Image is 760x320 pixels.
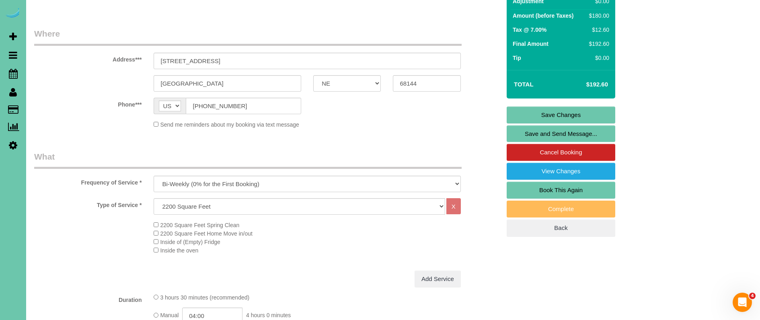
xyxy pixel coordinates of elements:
legend: Where [34,28,462,46]
div: $0.00 [586,54,609,62]
label: Tax @ 7.00% [513,26,546,34]
span: 2200 Square Feet Home Move in/out [160,230,253,237]
h4: $192.60 [562,81,608,88]
span: Inside the oven [160,247,198,254]
strong: Total [514,81,534,88]
div: $192.60 [586,40,609,48]
label: Duration [28,293,148,304]
label: Final Amount [513,40,548,48]
label: Frequency of Service * [28,176,148,187]
label: Amount (before Taxes) [513,12,573,20]
span: 4 hours 0 minutes [246,312,291,319]
iframe: Intercom live chat [733,293,752,312]
a: Book This Again [507,182,615,199]
a: Cancel Booking [507,144,615,161]
span: 2200 Square Feet Spring Clean [160,222,239,228]
span: 3 hours 30 minutes (recommended) [160,294,249,301]
a: Save and Send Message... [507,125,615,142]
span: Inside of (Empty) Fridge [160,239,220,245]
div: $180.00 [586,12,609,20]
a: Back [507,219,615,236]
a: Save Changes [507,107,615,123]
label: Type of Service * [28,198,148,209]
legend: What [34,151,462,169]
label: Tip [513,54,521,62]
a: Add Service [415,271,461,287]
span: 4 [749,293,756,299]
div: $12.60 [586,26,609,34]
a: View Changes [507,163,615,180]
span: Manual [160,312,179,319]
span: Send me reminders about my booking via text message [160,121,299,128]
img: Automaid Logo [5,8,21,19]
